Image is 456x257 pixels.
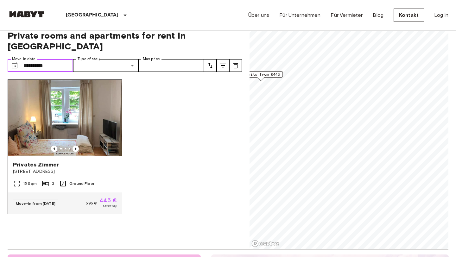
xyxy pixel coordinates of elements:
[373,11,383,19] a: Blog
[248,11,269,19] a: Über uns
[12,56,35,62] label: Move-in date
[8,80,122,156] img: Marketing picture of unit DE-09-012-002-03HF
[250,22,448,249] canvas: Map
[69,181,94,186] span: Ground Floor
[51,146,57,152] button: Previous image
[8,11,46,17] img: Habyt
[86,200,97,206] span: 595 €
[204,59,217,72] button: tune
[229,59,242,72] button: tune
[241,72,280,77] span: 1 units from €445
[78,56,100,62] label: Type of stay
[8,30,242,52] span: Private rooms and apartments for rent in [GEOGRAPHIC_DATA]
[217,59,229,72] button: tune
[99,197,117,203] span: 445 €
[13,168,117,175] span: [STREET_ADDRESS]
[251,240,279,247] a: Mapbox logo
[73,146,79,152] button: Previous image
[66,11,119,19] p: [GEOGRAPHIC_DATA]
[16,201,55,206] span: Move-in from [DATE]
[8,59,21,72] button: Choose date, selected date is 18 Sep 2025
[52,181,54,186] span: 3
[331,11,363,19] a: Für Vermieter
[279,11,320,19] a: Für Unternehmen
[434,11,448,19] a: Log in
[238,71,283,81] div: Map marker
[103,203,117,209] span: Monthly
[143,56,160,62] label: Max price
[394,9,424,22] a: Kontakt
[8,79,122,214] a: Marketing picture of unit DE-09-012-002-03HFPrevious imagePrevious imagePrivates Zimmer[STREET_AD...
[23,181,37,186] span: 15 Sqm
[13,161,59,168] span: Privates Zimmer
